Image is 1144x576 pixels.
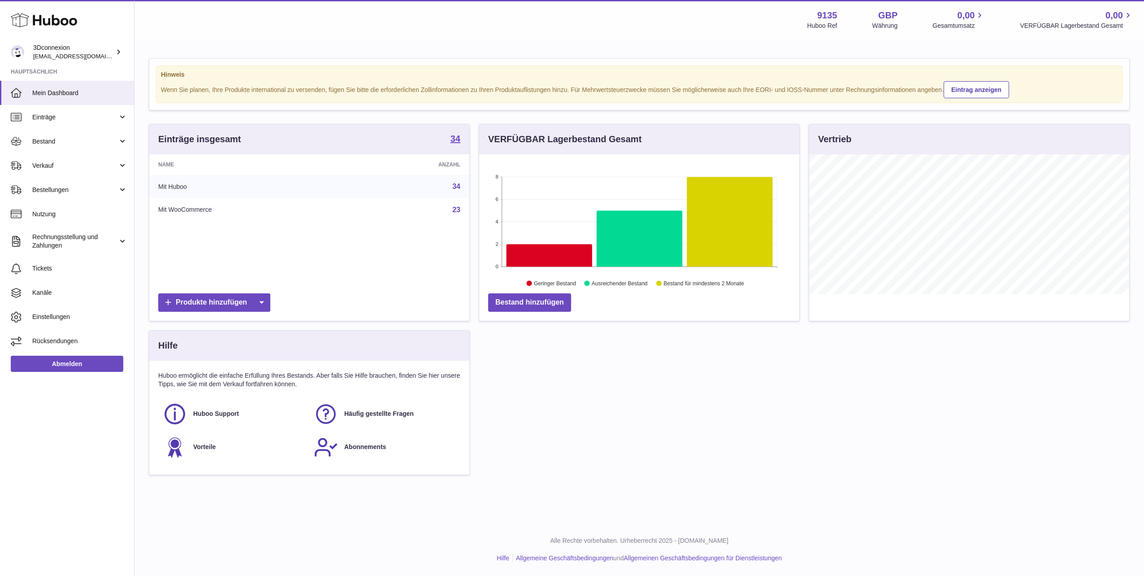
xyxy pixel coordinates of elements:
text: 0 [495,264,498,269]
div: Huboo Ref [807,22,837,30]
text: Ausreichender Bestand [592,280,648,287]
a: Häufig gestellte Fragen [314,402,456,426]
li: und [513,554,782,563]
a: 34 [451,134,460,145]
th: Name [149,154,355,175]
img: order_eu@3dconnexion.com [11,45,24,59]
span: Kanäle [32,288,127,297]
span: Gesamtumsatz [932,22,985,30]
a: Abmelden [11,356,123,372]
a: 0,00 Gesamtumsatz [932,9,985,30]
span: Nutzung [32,210,127,218]
span: Rechnungsstellung und Zahlungen [32,233,118,250]
td: Mit Huboo [149,175,355,198]
span: 0,00 [1105,9,1123,22]
div: 3Dconnexion [33,44,114,61]
a: Produkte hinzufügen [158,293,270,312]
text: 8 [495,174,498,179]
a: Abonnements [314,435,456,459]
span: Einträge [32,113,118,122]
a: 34 [452,183,460,190]
span: Vorteile [193,443,216,451]
span: Bestand [32,137,118,146]
a: Allgemeinen Geschäftsbedingungen für Dienstleistungen [624,554,782,562]
span: Verkauf [32,161,118,170]
span: Einstellungen [32,313,127,321]
a: 0,00 VERFÜGBAR Lagerbestand Gesamt [1020,9,1133,30]
th: Anzahl [355,154,469,175]
strong: Hinweis [161,70,1118,79]
span: Rücksendungen [32,337,127,345]
span: [EMAIL_ADDRESS][DOMAIN_NAME] [33,52,132,60]
h3: Hilfe [158,340,178,352]
span: Bestellungen [32,186,118,194]
text: 4 [495,219,498,224]
span: Häufig gestellte Fragen [344,410,414,418]
span: Abonnements [344,443,386,451]
strong: GBP [878,9,897,22]
td: Mit WooCommerce [149,198,355,222]
span: Tickets [32,264,127,273]
span: Huboo Support [193,410,239,418]
strong: 9135 [817,9,837,22]
p: Alle Rechte vorbehalten. Urheberrecht 2025 - [DOMAIN_NAME] [142,537,1137,545]
a: Allgemeine Geschäftsbedingungen [516,554,613,562]
span: Mein Dashboard [32,89,127,97]
h3: Einträge insgesamt [158,133,241,145]
div: Wenn Sie planen, Ihre Produkte international zu versenden, fügen Sie bitte die erforderlichen Zol... [161,80,1118,98]
div: Währung [872,22,898,30]
p: Huboo ermöglicht die einfache Erfüllung Ihres Bestands. Aber falls Sie Hilfe brauchen, finden Sie... [158,371,460,388]
a: Eintrag anzeigen [944,81,1009,98]
a: Hilfe [497,554,509,562]
a: 23 [452,206,460,214]
h3: Vertrieb [818,133,851,145]
h3: VERFÜGBAR Lagerbestand Gesamt [488,133,641,145]
a: Huboo Support [163,402,305,426]
a: Vorteile [163,435,305,459]
strong: 34 [451,134,460,143]
span: VERFÜGBAR Lagerbestand Gesamt [1020,22,1133,30]
text: 2 [495,241,498,247]
text: Geringer Bestand [534,280,576,287]
a: Bestand hinzufügen [488,293,571,312]
text: Bestand für mindestens 2 Monate [663,280,744,287]
span: 0,00 [958,9,975,22]
text: 6 [495,196,498,202]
